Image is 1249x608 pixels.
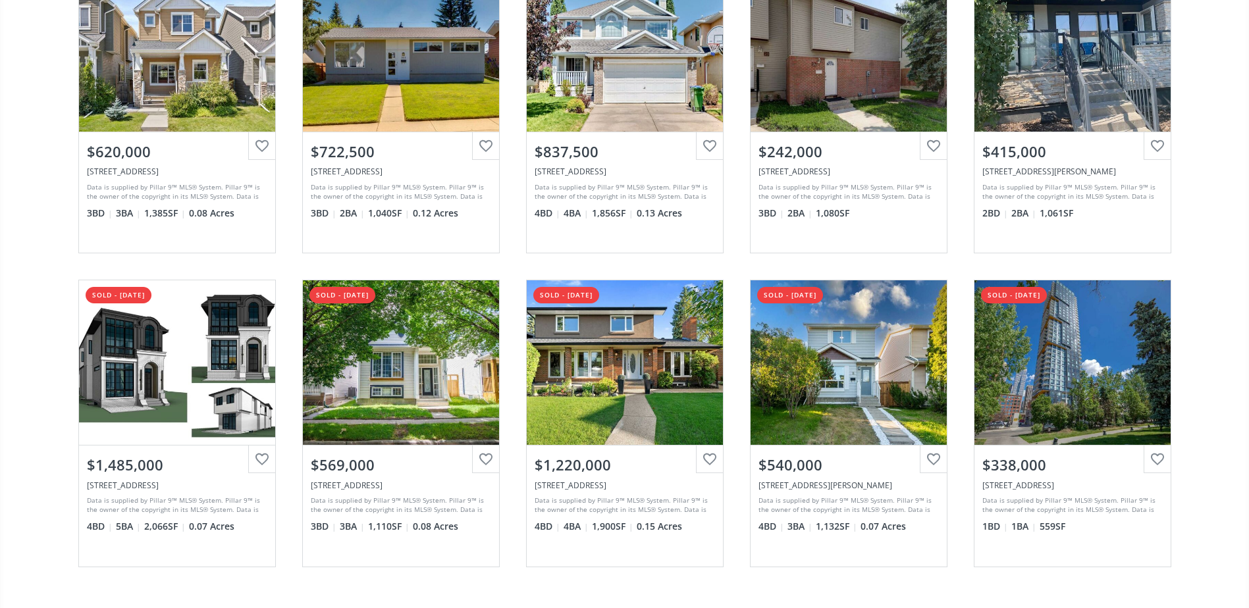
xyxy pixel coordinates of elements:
[758,182,936,202] div: Data is supplied by Pillar 9™ MLS® System. Pillar 9™ is the owner of the copyright in its MLS® Sy...
[535,141,715,162] div: $837,500
[535,166,715,177] div: 850 Sierra Madre Court SW, Calgary, AB T3H3J1
[311,480,491,491] div: 41 Inverness Park SE, Calgary, AB T2Z3E3
[189,520,234,533] span: 0.07 Acres
[368,520,410,533] span: 1,110 SF
[592,207,633,220] span: 1,856 SF
[758,455,939,475] div: $540,000
[787,520,812,533] span: 3 BA
[289,266,513,580] a: sold - [DATE]$569,000[STREET_ADDRESS]Data is supplied by Pillar 9™ MLS® System. Pillar 9™ is the ...
[1040,207,1073,220] span: 1,061 SF
[758,166,939,177] div: 64 Whitnel Court NE #24, Calgary, AB T1Y 5E3
[758,141,939,162] div: $242,000
[1040,520,1065,533] span: 559 SF
[311,182,488,202] div: Data is supplied by Pillar 9™ MLS® System. Pillar 9™ is the owner of the copyright in its MLS® Sy...
[340,207,365,220] span: 2 BA
[311,141,491,162] div: $722,500
[737,266,961,580] a: sold - [DATE]$540,000[STREET_ADDRESS][PERSON_NAME]Data is supplied by Pillar 9™ MLS® System. Pill...
[144,207,186,220] span: 1,385 SF
[637,207,682,220] span: 0.13 Acres
[1011,520,1036,533] span: 1 BA
[982,166,1163,177] div: 414 Meredith Road NE #101, Calgary, AB T2E5A6
[758,520,784,533] span: 4 BD
[87,207,113,220] span: 3 BD
[413,520,458,533] span: 0.08 Acres
[535,480,715,491] div: 47 Lake Twintree Place SE, Calgary, AB T2J 2X4
[592,520,633,533] span: 1,900 SF
[311,207,336,220] span: 3 BD
[87,480,267,491] div: 4015 15A Street SW, Calgary, AB T2T 4C8
[189,207,234,220] span: 0.08 Acres
[564,520,589,533] span: 4 BA
[816,520,857,533] span: 1,132 SF
[87,495,264,515] div: Data is supplied by Pillar 9™ MLS® System. Pillar 9™ is the owner of the copyright in its MLS® Sy...
[87,141,267,162] div: $620,000
[513,266,737,580] a: sold - [DATE]$1,220,000[STREET_ADDRESS]Data is supplied by Pillar 9™ MLS® System. Pillar 9™ is th...
[535,455,715,475] div: $1,220,000
[758,207,784,220] span: 3 BD
[116,520,141,533] span: 5 BA
[311,166,491,177] div: 5615 Lodge Crescent SW, Calgary, AB T3E 5Y8
[982,480,1163,491] div: 310 12 Avenue SW #1202, Calgary, AB T2R 1B5
[311,520,336,533] span: 3 BD
[1011,207,1036,220] span: 2 BA
[982,182,1159,202] div: Data is supplied by Pillar 9™ MLS® System. Pillar 9™ is the owner of the copyright in its MLS® Sy...
[340,520,365,533] span: 3 BA
[535,495,712,515] div: Data is supplied by Pillar 9™ MLS® System. Pillar 9™ is the owner of the copyright in its MLS® Sy...
[982,141,1163,162] div: $415,000
[65,266,289,580] a: sold - [DATE]$1,485,000[STREET_ADDRESS]Data is supplied by Pillar 9™ MLS® System. Pillar 9™ is th...
[87,166,267,177] div: 20 Royal Birch Park NW, Calgary, AB T3G 0B8
[787,207,812,220] span: 2 BA
[637,520,682,533] span: 0.15 Acres
[861,520,906,533] span: 0.07 Acres
[116,207,141,220] span: 3 BA
[758,480,939,491] div: 11 Erin Ridge Road SE, Calgary, AB T2B 2W2
[564,207,589,220] span: 4 BA
[982,455,1163,475] div: $338,000
[982,207,1008,220] span: 2 BD
[368,207,410,220] span: 1,040 SF
[311,455,491,475] div: $569,000
[982,495,1159,515] div: Data is supplied by Pillar 9™ MLS® System. Pillar 9™ is the owner of the copyright in its MLS® Sy...
[535,207,560,220] span: 4 BD
[535,182,712,202] div: Data is supplied by Pillar 9™ MLS® System. Pillar 9™ is the owner of the copyright in its MLS® Sy...
[87,520,113,533] span: 4 BD
[87,182,264,202] div: Data is supplied by Pillar 9™ MLS® System. Pillar 9™ is the owner of the copyright in its MLS® Sy...
[311,495,488,515] div: Data is supplied by Pillar 9™ MLS® System. Pillar 9™ is the owner of the copyright in its MLS® Sy...
[982,520,1008,533] span: 1 BD
[816,207,849,220] span: 1,080 SF
[535,520,560,533] span: 4 BD
[758,495,936,515] div: Data is supplied by Pillar 9™ MLS® System. Pillar 9™ is the owner of the copyright in its MLS® Sy...
[87,455,267,475] div: $1,485,000
[144,520,186,533] span: 2,066 SF
[413,207,458,220] span: 0.12 Acres
[961,266,1184,580] a: sold - [DATE]$338,000[STREET_ADDRESS]Data is supplied by Pillar 9™ MLS® System. Pillar 9™ is the ...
